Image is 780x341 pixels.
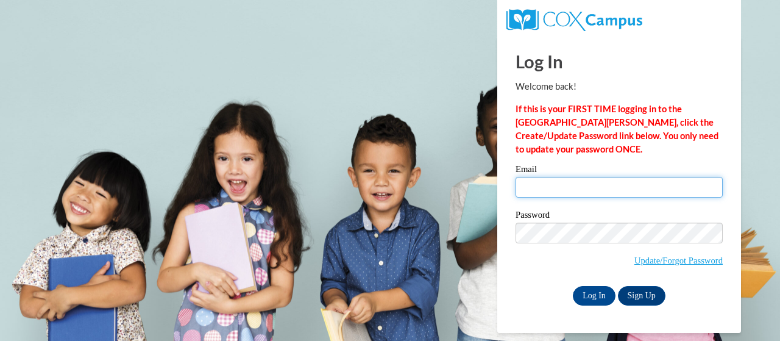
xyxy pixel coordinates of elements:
label: Email [516,165,723,177]
a: Sign Up [618,286,665,306]
input: Log In [573,286,615,306]
a: COX Campus [506,14,642,24]
h1: Log In [516,49,723,74]
a: Update/Forgot Password [634,256,723,265]
label: Password [516,210,723,223]
img: COX Campus [506,9,642,31]
strong: If this is your FIRST TIME logging in to the [GEOGRAPHIC_DATA][PERSON_NAME], click the Create/Upd... [516,104,718,154]
p: Welcome back! [516,80,723,93]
